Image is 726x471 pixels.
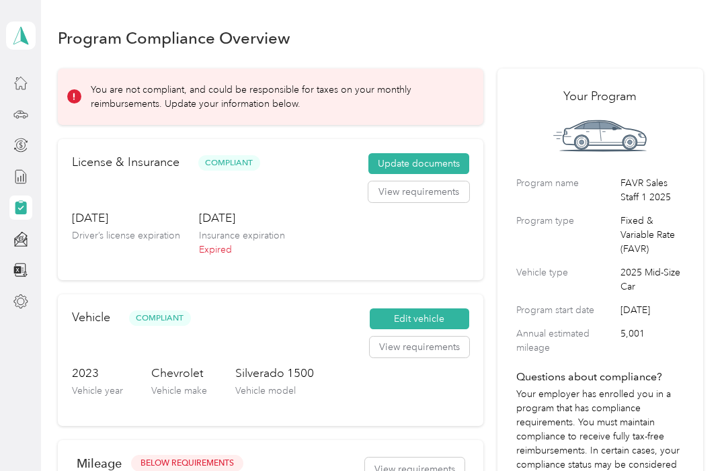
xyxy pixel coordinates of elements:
h2: Mileage [77,456,122,470]
button: View requirements [368,181,469,203]
p: Driver’s license expiration [72,228,180,243]
label: Program type [516,214,616,256]
h2: License & Insurance [72,153,179,171]
h1: Program Compliance Overview [58,31,290,45]
h3: Silverado 1500 [235,365,314,382]
span: 2025 Mid-Size Car [620,265,684,294]
button: Edit vehicle [370,308,469,330]
p: Vehicle make [151,384,207,398]
h4: Questions about compliance? [516,369,684,385]
h2: Your Program [516,87,684,105]
span: Compliant [198,155,260,171]
p: Expired [199,243,285,257]
h3: [DATE] [72,210,180,226]
label: Vehicle type [516,265,616,294]
button: Update documents [368,153,469,175]
span: Compliant [129,310,191,326]
span: 5,001 [620,327,684,355]
label: Program start date [516,303,616,317]
p: Vehicle model [235,384,314,398]
label: Program name [516,176,616,204]
p: Insurance expiration [199,228,285,243]
iframe: Everlance-gr Chat Button Frame [651,396,726,471]
span: [DATE] [620,303,684,317]
p: Vehicle year [72,384,123,398]
span: FAVR Sales Staff 1 2025 [620,176,684,204]
p: You are not compliant, and could be responsible for taxes on your monthly reimbursements. Update ... [91,83,465,111]
h3: [DATE] [199,210,285,226]
h3: Chevrolet [151,365,207,382]
h3: 2023 [72,365,123,382]
button: View requirements [370,337,469,358]
span: BELOW REQUIREMENTS [140,458,234,470]
span: Fixed & Variable Rate (FAVR) [620,214,684,256]
label: Annual estimated mileage [516,327,616,355]
h2: Vehicle [72,308,110,327]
